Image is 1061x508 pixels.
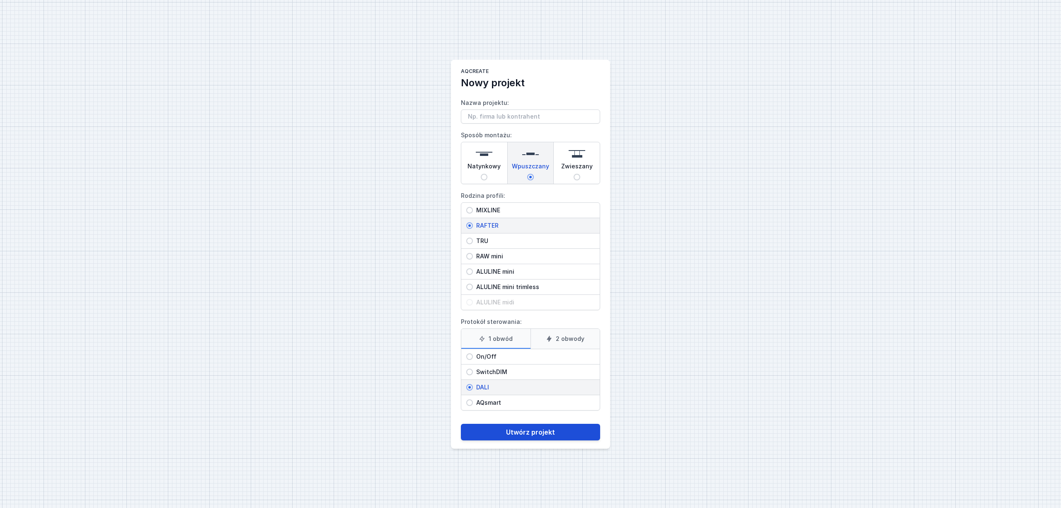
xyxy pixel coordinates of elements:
[461,129,600,184] label: Sposób montażu:
[473,352,595,361] span: On/Off
[466,238,473,244] input: TRU
[473,399,595,407] span: AQsmart
[473,206,595,214] span: MIXLINE
[461,96,600,124] label: Nazwa projektu:
[461,315,600,411] label: Protokół sterowania:
[473,267,595,276] span: ALULINE mini
[461,329,530,349] label: 1 obwód
[481,174,487,180] input: Natynkowy
[466,253,473,260] input: RAW mini
[527,174,534,180] input: Wpuszczany
[466,353,473,360] input: On/Off
[466,222,473,229] input: RAFTER
[466,268,473,275] input: ALULINE mini
[561,162,593,174] span: Zwieszany
[466,369,473,375] input: SwitchDIM
[468,162,501,174] span: Natynkowy
[473,283,595,291] span: ALULINE mini trimless
[473,221,595,230] span: RAFTER
[569,146,585,162] img: suspended.svg
[466,207,473,214] input: MIXLINE
[476,146,492,162] img: surface.svg
[473,252,595,260] span: RAW mini
[512,162,549,174] span: Wpuszczany
[461,76,600,90] h2: Nowy projekt
[461,424,600,440] button: Utwórz projekt
[461,68,600,76] h1: AQcreate
[522,146,539,162] img: recessed.svg
[473,368,595,376] span: SwitchDIM
[461,109,600,124] input: Nazwa projektu:
[466,399,473,406] input: AQsmart
[530,329,600,349] label: 2 obwody
[473,237,595,245] span: TRU
[466,384,473,391] input: DALI
[461,189,600,310] label: Rodzina profili:
[466,284,473,290] input: ALULINE mini trimless
[473,383,595,391] span: DALI
[574,174,580,180] input: Zwieszany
